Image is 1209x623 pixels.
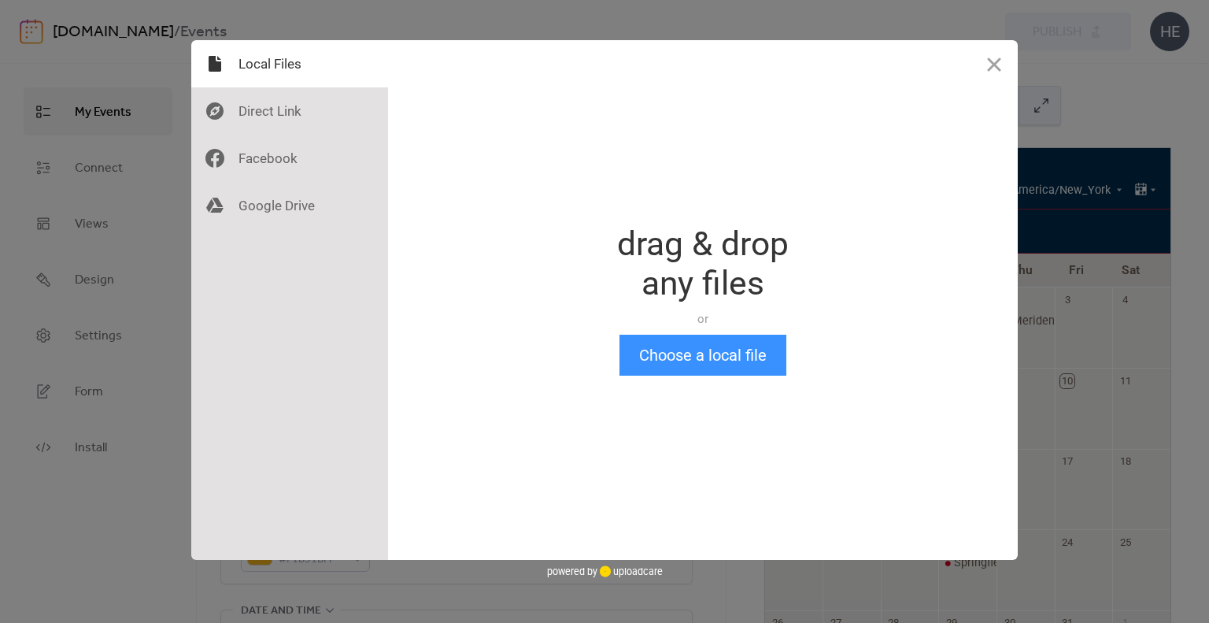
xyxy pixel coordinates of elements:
div: Facebook [191,135,388,182]
button: Choose a local file [619,335,786,376]
div: Local Files [191,40,388,87]
button: Close [971,40,1018,87]
div: Google Drive [191,182,388,229]
div: or [617,311,789,327]
a: uploadcare [597,566,663,577]
div: drag & drop any files [617,224,789,303]
div: Direct Link [191,87,388,135]
div: powered by [547,560,663,584]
